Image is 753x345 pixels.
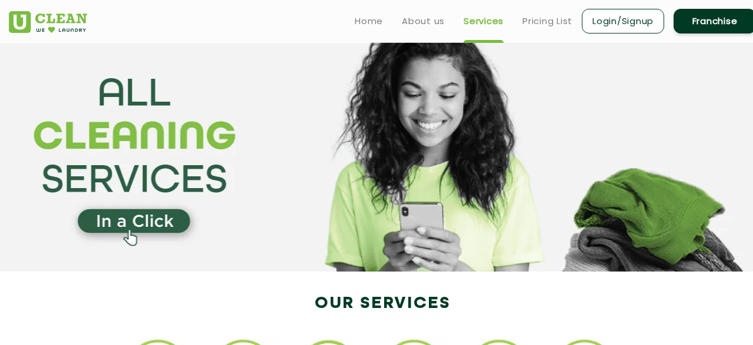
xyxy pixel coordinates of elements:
[582,9,664,34] a: Login/Signup
[402,14,445,28] a: About us
[9,11,87,33] img: UClean Laundry and Dry Cleaning
[522,14,572,28] a: Pricing List
[464,14,504,28] a: Services
[355,14,383,28] a: Home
